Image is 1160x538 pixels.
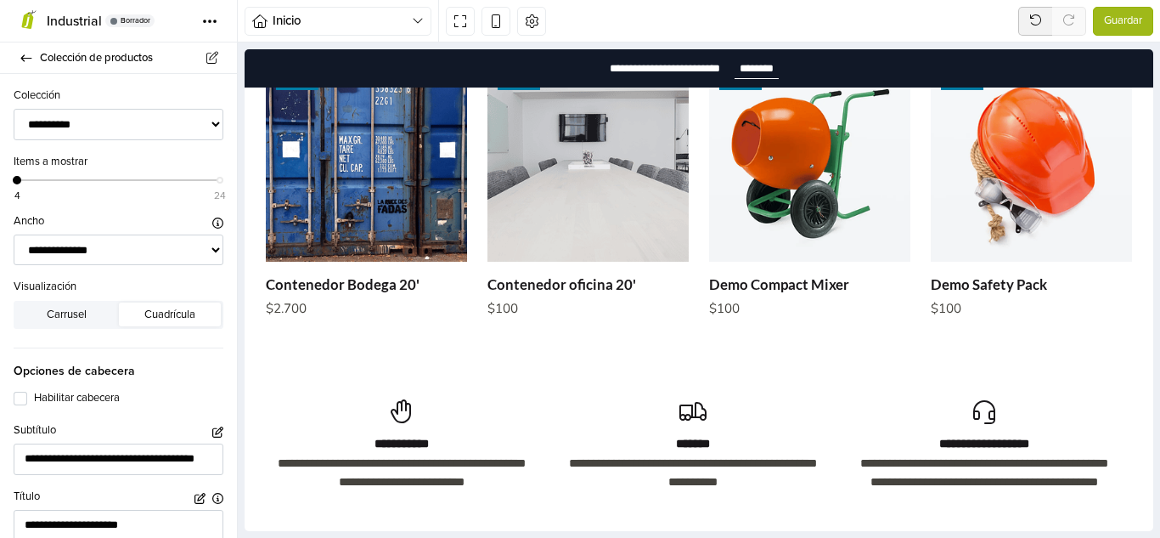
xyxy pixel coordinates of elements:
label: Título [14,489,40,506]
a: Demo Safety Pack [686,225,887,245]
div: $100 [465,253,495,266]
button: Cuadrícula [119,303,221,326]
div: $100 [686,253,717,266]
a: Nuevo [21,11,222,212]
label: Subtítulo [14,422,56,439]
span: Borrador [121,17,150,25]
a: Contenedor Bodega 20' [21,225,222,245]
button: Habilitar Rich Text [212,427,223,438]
a: Demo Compact Mixer [465,225,666,245]
span: Inicio [273,11,412,31]
span: Guardar [1104,13,1142,30]
span: 24 [214,188,226,203]
label: Items a mostrar [14,154,87,171]
a: Nuevo [465,11,666,212]
span: 4 [14,188,20,203]
label: Ancho [14,213,44,230]
div: 3 / 3 [594,348,885,461]
button: Inicio [245,7,431,36]
div: $2.700 [21,253,62,266]
a: Nuevo [243,11,444,212]
span: Industrial [47,13,102,30]
a: Nuevo [686,11,887,212]
div: $100 [243,253,273,266]
label: Colección [14,88,60,105]
a: Contenedor oficina 20' [243,225,444,245]
button: Guardar [1093,7,1153,36]
span: Colección de productos [40,46,217,70]
div: 2 / 3 [302,348,594,461]
label: Visualización [14,279,76,296]
button: Habilitar Rich Text [194,493,206,504]
div: 1 / 3 [11,348,302,461]
button: Carrusel [16,303,118,326]
label: Habilitar cabecera [34,390,223,407]
span: Opciones de cabecera [14,348,223,380]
